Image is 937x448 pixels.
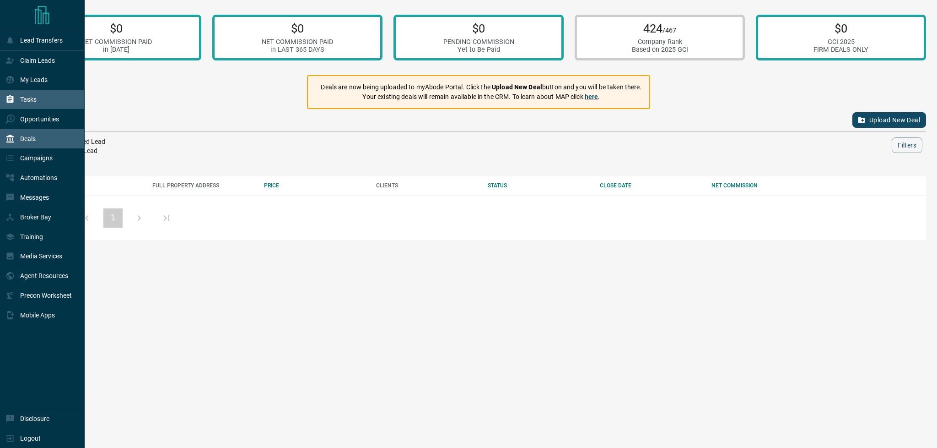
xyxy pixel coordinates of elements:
[443,38,514,46] div: PENDING COMMISSION
[585,93,598,100] a: here
[376,182,479,189] div: CLIENTS
[711,182,814,189] div: NET COMMISSION
[262,22,333,35] p: $0
[152,182,255,189] div: FULL PROPERTY ADDRESS
[852,112,926,128] button: Upload New Deal
[443,22,514,35] p: $0
[892,137,922,153] button: Filters
[40,182,143,189] div: DEAL TYPE
[492,83,542,91] strong: Upload New Deal
[443,46,514,54] div: Yet to Be Paid
[321,82,641,92] p: Deals are now being uploaded to myAbode Portal. Click the button and you will be taken there.
[81,38,152,46] div: NET COMMISSION PAID
[662,27,676,34] span: /467
[321,92,641,102] p: Your existing deals will remain available in the CRM. To learn about MAP click .
[262,46,333,54] div: in LAST 365 DAYS
[488,182,591,189] div: STATUS
[264,182,367,189] div: PRICE
[632,38,688,46] div: Company Rank
[632,22,688,35] p: 424
[632,46,688,54] div: Based on 2025 GCI
[262,38,333,46] div: NET COMMISSION PAID
[813,22,868,35] p: $0
[813,46,868,54] div: FIRM DEALS ONLY
[813,38,868,46] div: GCI 2025
[103,208,123,228] button: 1
[600,182,703,189] div: CLOSE DATE
[81,46,152,54] div: in [DATE]
[81,22,152,35] p: $0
